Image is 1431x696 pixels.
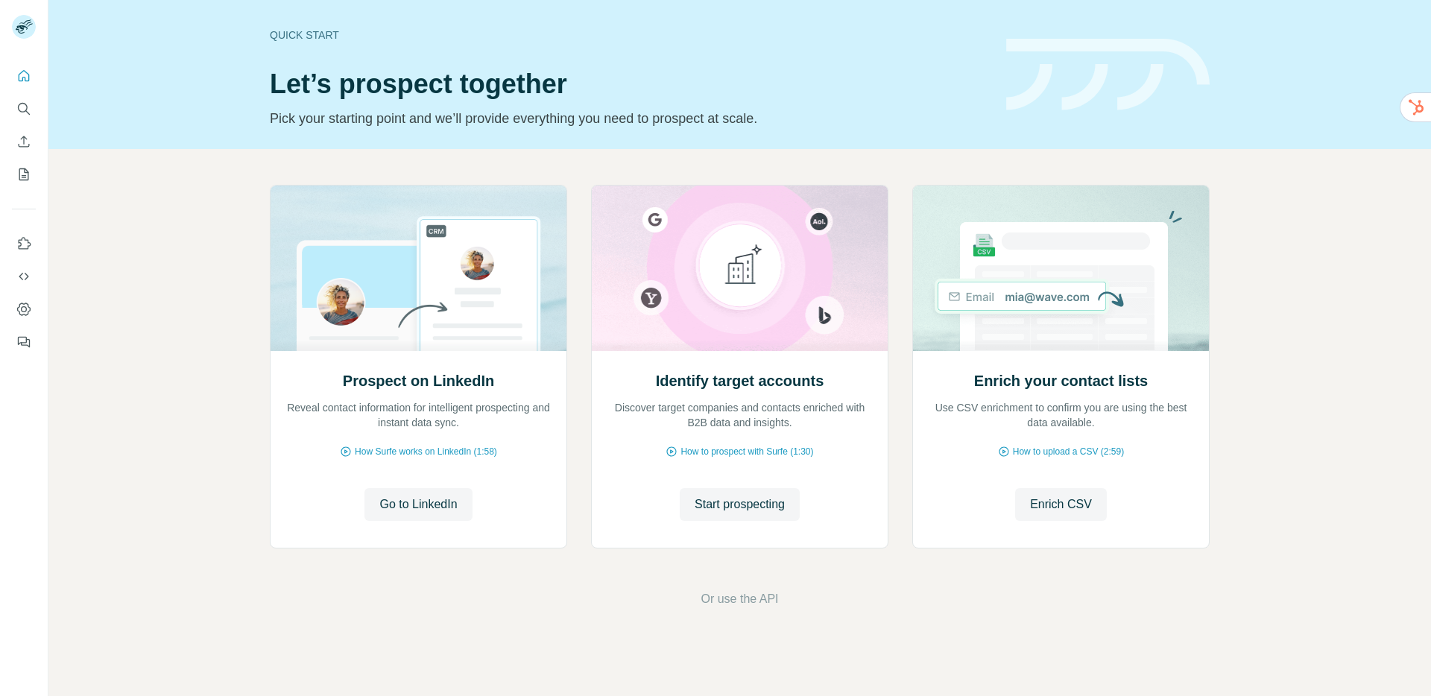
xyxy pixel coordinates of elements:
span: Start prospecting [695,496,785,513]
button: Use Surfe API [12,263,36,290]
div: Quick start [270,28,988,42]
button: Enrich CSV [12,128,36,155]
img: Prospect on LinkedIn [270,186,567,351]
img: Identify target accounts [591,186,888,351]
h2: Identify target accounts [656,370,824,391]
button: Start prospecting [680,488,800,521]
p: Reveal contact information for intelligent prospecting and instant data sync. [285,400,552,430]
span: Go to LinkedIn [379,496,457,513]
span: How to prospect with Surfe (1:30) [680,445,813,458]
button: Quick start [12,63,36,89]
p: Use CSV enrichment to confirm you are using the best data available. [928,400,1194,430]
h2: Prospect on LinkedIn [343,370,494,391]
p: Discover target companies and contacts enriched with B2B data and insights. [607,400,873,430]
span: Enrich CSV [1030,496,1092,513]
button: Dashboard [12,296,36,323]
span: How to upload a CSV (2:59) [1013,445,1124,458]
button: Or use the API [701,590,778,608]
button: Go to LinkedIn [364,488,472,521]
p: Pick your starting point and we’ll provide everything you need to prospect at scale. [270,108,988,129]
img: banner [1006,39,1210,111]
button: Enrich CSV [1015,488,1107,521]
button: Use Surfe on LinkedIn [12,230,36,257]
span: How Surfe works on LinkedIn (1:58) [355,445,497,458]
button: Search [12,95,36,122]
h2: Enrich your contact lists [974,370,1148,391]
img: Enrich your contact lists [912,186,1210,351]
button: My lists [12,161,36,188]
button: Feedback [12,329,36,355]
h1: Let’s prospect together [270,69,988,99]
